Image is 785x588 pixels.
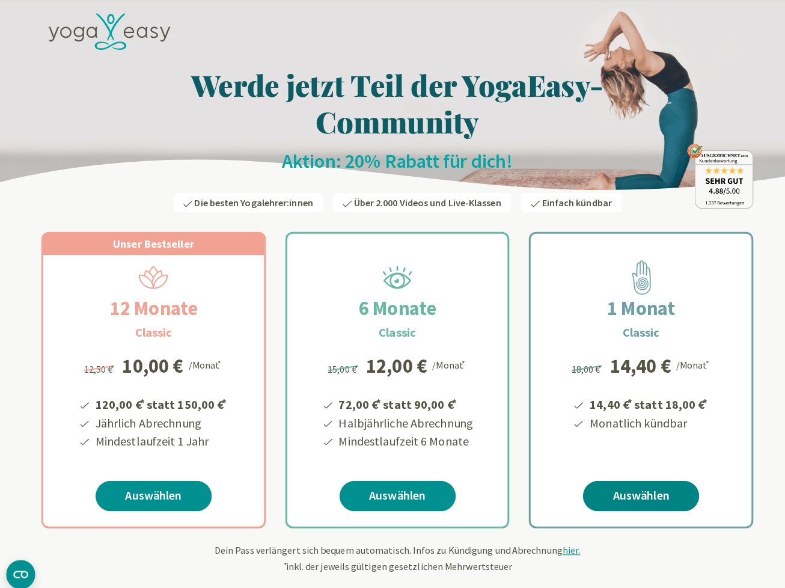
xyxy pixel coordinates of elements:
h2: 1 Monat [571,290,696,319]
h3: Classic [615,319,652,337]
li: Monatlich kündbar [581,409,701,427]
h3: Classic [133,319,170,337]
a: Auswählen [94,475,209,505]
span: Einfach kündbar [536,194,605,206]
h2: 6 Monate [326,290,460,319]
div: 10,00 € [121,352,182,371]
h2: 12 Monate [79,290,224,319]
div: /Monat [668,352,702,367]
li: Mindestlaufzeit 1 Jahr [93,427,226,445]
div: 14,40 € [602,352,663,371]
li: 14,40 € statt 18,00 € [581,388,701,409]
span: hier. [556,537,573,550]
span: inkl. der jeweils gültigen gesetzlichen Mehrwertsteuer [279,553,506,565]
span: Die besten Yogalehrer:innen [192,194,310,206]
div: Dein Pass verlängert sich bequem automatisch. Infos zu Kündigung und Abrechnung [41,536,744,566]
div: /Monat [427,352,462,367]
li: 120,00 € statt 150,00 € [93,388,226,409]
img: ausgezeichnet_badge.png [679,142,744,206]
h3: Classic [374,319,411,337]
span: 15,00 € [324,358,356,370]
div: 12,00 € [362,352,423,371]
a: Auswählen [335,475,450,505]
span: 12,50 € [83,358,115,370]
a: Auswählen [576,475,691,505]
h1: Werde jetzt Teil der YogaEasy-Community [41,66,744,138]
button: CMP-Widget öffnen [6,553,35,582]
span: 18,00 € [564,358,596,370]
span: Unser Bestseller [112,234,192,248]
h2: Aktion: 20% Rabatt für dich! [41,147,744,171]
span: Über 2.000 Videos und Live-Klassen [350,194,495,206]
li: Jährlich Abrechnung [93,409,226,427]
li: 72,00 € statt 90,00 € [333,388,468,409]
li: Mindestlaufzeit 6 Monate [333,427,468,445]
div: /Monat [186,352,221,367]
li: Halbjährliche Abrechnung [333,409,468,427]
